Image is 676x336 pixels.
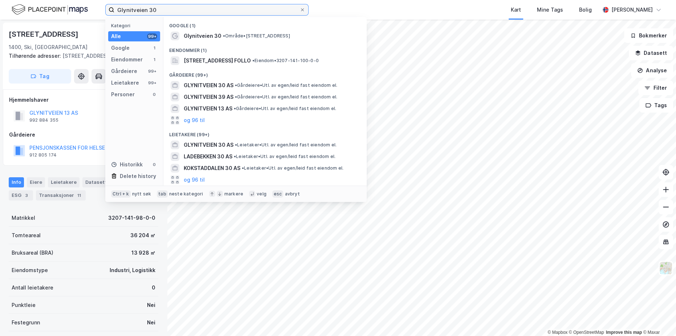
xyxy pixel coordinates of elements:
[108,214,155,222] div: 3207-141-98-0-0
[285,191,300,197] div: avbryt
[9,28,80,40] div: [STREET_ADDRESS]
[82,177,110,187] div: Datasett
[242,165,244,171] span: •
[110,266,155,275] div: Industri, Logistikk
[184,152,232,161] span: LADEBEKKEN 30 AS
[640,301,676,336] iframe: Chat Widget
[27,177,45,187] div: Eiere
[29,117,58,123] div: 992 884 355
[235,82,337,88] span: Gårdeiere • Utl. av egen/leid fast eiendom el.
[184,104,232,113] span: GLYNITVEIEN 13 AS
[511,5,521,14] div: Kart
[9,130,158,139] div: Gårdeiere
[184,93,233,101] span: GLYNITVEIEN 39 AS
[184,164,240,173] span: KOKSTADDALEN 30 AS
[120,172,156,181] div: Delete history
[235,94,337,100] span: Gårdeiere • Utl. av egen/leid fast eiendom el.
[252,58,254,63] span: •
[547,330,567,335] a: Mapbox
[147,80,157,86] div: 99+
[111,160,143,169] div: Historikk
[235,94,237,100] span: •
[130,231,155,240] div: 36 204 ㎡
[12,301,36,309] div: Punktleie
[624,28,673,43] button: Bokmerker
[76,192,83,199] div: 11
[9,190,33,201] div: ESG
[147,68,157,74] div: 99+
[579,5,592,14] div: Bolig
[163,17,367,30] div: Google (1)
[152,283,155,292] div: 0
[147,318,155,327] div: Nei
[234,106,236,111] span: •
[111,90,135,99] div: Personer
[12,283,53,292] div: Antall leietakere
[23,192,30,199] div: 3
[234,154,335,159] span: Leietaker • Utl. av egen/leid fast eiendom el.
[157,190,168,198] div: tab
[639,98,673,113] button: Tags
[235,82,237,88] span: •
[235,142,237,147] span: •
[234,154,236,159] span: •
[9,177,24,187] div: Info
[163,126,367,139] div: Leietakere (99+)
[114,4,300,15] input: Søk på adresse, matrikkel, gårdeiere, leietakere eller personer
[257,191,266,197] div: velg
[184,175,205,184] button: og 96 til
[606,330,642,335] a: Improve this map
[147,301,155,309] div: Nei
[111,55,143,64] div: Eiendommer
[147,33,157,39] div: 99+
[12,318,40,327] div: Festegrunn
[184,81,233,90] span: GLYNITVEIEN 30 AS
[234,106,336,112] span: Gårdeiere • Utl. av egen/leid fast eiendom el.
[12,266,48,275] div: Eiendomstype
[29,152,57,158] div: 912 805 174
[223,33,225,39] span: •
[151,92,157,97] div: 0
[611,5,653,14] div: [PERSON_NAME]
[151,45,157,51] div: 1
[132,191,151,197] div: nytt søk
[131,248,155,257] div: 13 928 ㎡
[184,56,251,65] span: [STREET_ADDRESS] FOLLO
[184,32,221,40] span: Glynitveien 30
[111,23,160,28] div: Kategori
[163,42,367,55] div: Eiendommer (1)
[12,3,88,16] img: logo.f888ab2527a4732fd821a326f86c7f29.svg
[9,52,152,60] div: [STREET_ADDRESS]
[184,116,205,125] button: og 96 til
[36,190,86,201] div: Transaksjoner
[12,231,41,240] div: Tomteareal
[151,57,157,62] div: 1
[9,43,87,52] div: 1400, Ski, [GEOGRAPHIC_DATA]
[252,58,319,64] span: Eiendom • 3207-141-100-0-0
[9,53,62,59] span: Tilhørende adresser:
[12,248,53,257] div: Bruksareal (BRA)
[272,190,284,198] div: esc
[111,44,130,52] div: Google
[111,190,131,198] div: Ctrl + k
[169,191,203,197] div: neste kategori
[9,69,71,84] button: Tag
[12,214,35,222] div: Matrikkel
[224,191,243,197] div: markere
[629,46,673,60] button: Datasett
[235,142,337,148] span: Leietaker • Utl. av egen/leid fast eiendom el.
[111,78,139,87] div: Leietakere
[537,5,563,14] div: Mine Tags
[111,32,121,41] div: Alle
[111,67,137,76] div: Gårdeiere
[659,261,673,275] img: Z
[184,141,233,149] span: GLYNITVEIEN 30 AS
[163,66,367,80] div: Gårdeiere (99+)
[9,96,158,104] div: Hjemmelshaver
[151,162,157,167] div: 0
[48,177,80,187] div: Leietakere
[569,330,604,335] a: OpenStreetMap
[223,33,290,39] span: Område • [STREET_ADDRESS]
[638,81,673,95] button: Filter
